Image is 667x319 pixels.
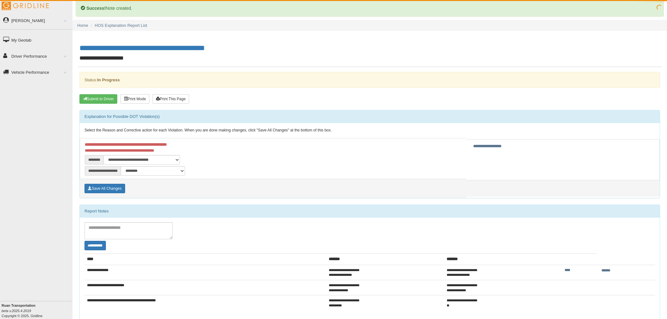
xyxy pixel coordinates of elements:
b: Success! [86,6,106,11]
strong: In Progress [97,78,120,82]
div: Status: [79,72,660,88]
a: Home [77,23,88,28]
i: beta v.2025.4.2019 [2,309,31,313]
button: Save [84,184,125,193]
b: Ruan Transportation [2,304,36,307]
div: Select the Reason and Corrective action for each Violation. When you are done making changes, cli... [80,123,660,138]
img: Gridline [2,2,49,10]
button: Submit To Driver [79,94,117,104]
a: HOS Explanation Report List [95,23,147,28]
div: Copyright © 2025, Gridline [2,303,72,318]
button: Change Filter Options [84,241,106,250]
div: Explanation for Possible DOT Violation(s) [80,110,660,123]
button: Print Mode [120,94,149,104]
div: Report Notes [80,205,660,217]
button: Print This Page [153,94,189,104]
